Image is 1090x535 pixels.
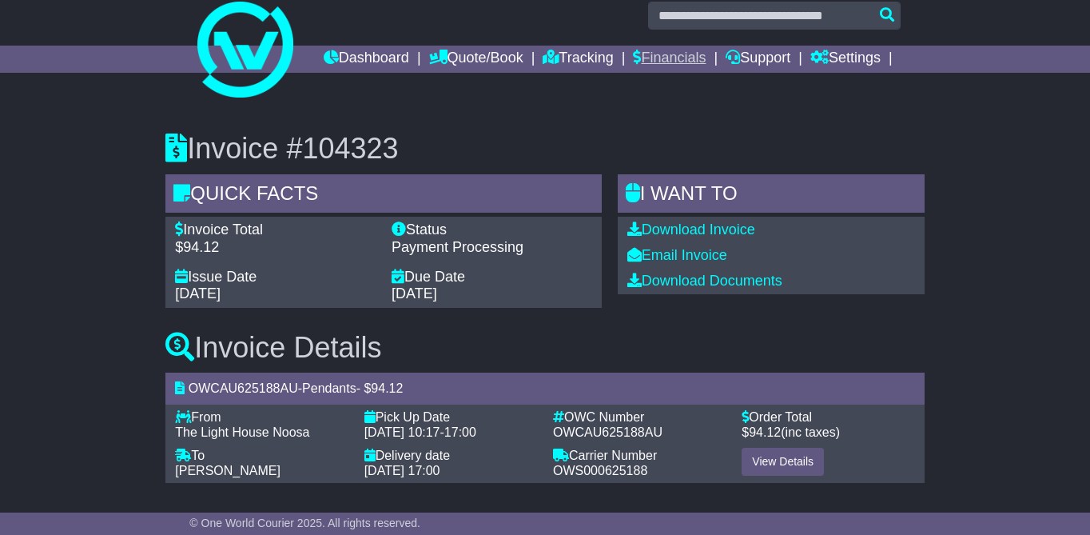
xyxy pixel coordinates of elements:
[364,425,440,439] span: [DATE] 10:17
[627,273,782,289] a: Download Documents
[749,425,781,439] span: 94.12
[175,285,376,303] div: [DATE]
[175,448,348,463] div: To
[633,46,706,73] a: Financials
[392,269,592,286] div: Due Date
[302,381,356,395] span: Pendants
[543,46,613,73] a: Tracking
[165,373,924,404] div: - - $
[165,133,924,165] h3: Invoice #104323
[175,222,376,239] div: Invoice Total
[618,174,925,218] div: I WANT to
[165,332,924,364] h3: Invoice Details
[189,381,298,395] span: OWCAU625188AU
[189,517,420,529] span: © One World Courier 2025. All rights reserved.
[627,247,727,263] a: Email Invoice
[392,222,592,239] div: Status
[429,46,523,73] a: Quote/Book
[553,425,662,439] span: OWCAU625188AU
[627,222,755,238] a: Download Invoice
[392,239,592,257] div: Payment Processing
[175,425,309,439] span: The Light House Noosa
[553,409,726,425] div: OWC Number
[364,448,537,463] div: Delivery date
[553,448,726,463] div: Carrier Number
[371,381,403,395] span: 94.12
[175,409,348,425] div: From
[553,464,647,477] span: OWS000625188
[742,409,914,425] div: Order Total
[175,269,376,286] div: Issue Date
[392,285,592,303] div: [DATE]
[175,239,376,257] div: $94.12
[364,425,537,440] div: -
[444,425,476,439] span: 17:00
[742,425,914,440] div: $ (inc taxes)
[324,46,409,73] a: Dashboard
[810,46,881,73] a: Settings
[364,409,537,425] div: Pick Up Date
[726,46,790,73] a: Support
[742,448,824,476] a: View Details
[364,464,440,477] span: [DATE] 17:00
[165,174,601,218] div: Quick Facts
[175,464,280,477] span: [PERSON_NAME]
